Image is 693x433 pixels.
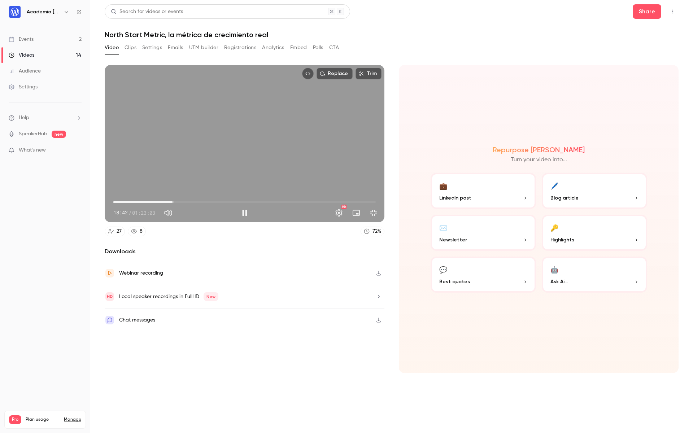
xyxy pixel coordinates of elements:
[511,156,567,164] p: Turn your video into...
[27,8,61,16] h6: Academia [DOMAIN_NAME]
[168,42,183,53] button: Emails
[111,8,183,16] div: Search for videos or events
[105,247,384,256] h2: Downloads
[262,42,284,53] button: Analytics
[439,236,467,244] span: Newsletter
[73,147,82,154] iframe: Noticeable Trigger
[332,206,346,220] button: Settings
[19,114,29,122] span: Help
[105,227,125,236] a: 27
[317,68,353,79] button: Replace
[431,173,536,209] button: 💼LinkedIn post
[140,228,143,235] div: 8
[105,42,119,53] button: Video
[9,114,82,122] li: help-dropdown-opener
[9,67,41,75] div: Audience
[439,278,470,285] span: Best quotes
[128,227,146,236] a: 8
[542,215,647,251] button: 🔑Highlights
[125,42,136,53] button: Clips
[19,130,47,138] a: SpeakerHub
[439,180,447,191] div: 💼
[224,42,256,53] button: Registrations
[117,228,122,235] div: 27
[667,6,679,17] button: Top Bar Actions
[113,209,155,216] div: 18:42
[356,68,382,79] button: Trim
[128,209,131,216] span: /
[431,215,536,251] button: ✉️Newsletter
[439,194,471,202] span: LinkedIn post
[550,264,558,275] div: 🤖
[189,42,218,53] button: UTM builder
[542,257,647,293] button: 🤖Ask Ai...
[132,209,155,216] span: 01:23:03
[9,36,34,43] div: Events
[204,292,218,301] span: New
[9,6,21,18] img: Academia WordPress.com
[431,257,536,293] button: 💬Best quotes
[161,206,175,220] button: Mute
[19,146,46,154] span: What's new
[542,173,647,209] button: 🖊️Blog article
[550,180,558,191] div: 🖊️
[361,227,384,236] a: 72%
[64,417,81,423] a: Manage
[439,222,447,233] div: ✉️
[119,292,218,301] div: Local speaker recordings in FullHD
[341,205,346,209] div: HD
[633,4,661,19] button: Share
[9,415,21,424] span: Pro
[550,278,568,285] span: Ask Ai...
[9,83,38,91] div: Settings
[105,30,679,39] h1: North Start Metric, la métrica de crecimiento real
[290,42,307,53] button: Embed
[119,269,163,277] div: Webinar recording
[313,42,323,53] button: Polls
[119,316,155,324] div: Chat messages
[113,209,128,216] span: 18:42
[439,264,447,275] div: 💬
[550,194,579,202] span: Blog article
[9,52,34,59] div: Videos
[302,68,314,79] button: Embed video
[26,417,60,423] span: Plan usage
[237,206,252,220] button: Pause
[366,206,381,220] button: Exit full screen
[493,145,585,154] h2: Repurpose [PERSON_NAME]
[550,222,558,233] div: 🔑
[329,42,339,53] button: CTA
[142,42,162,53] button: Settings
[349,206,363,220] button: Turn on miniplayer
[372,228,381,235] div: 72 %
[550,236,574,244] span: Highlights
[52,131,66,138] span: new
